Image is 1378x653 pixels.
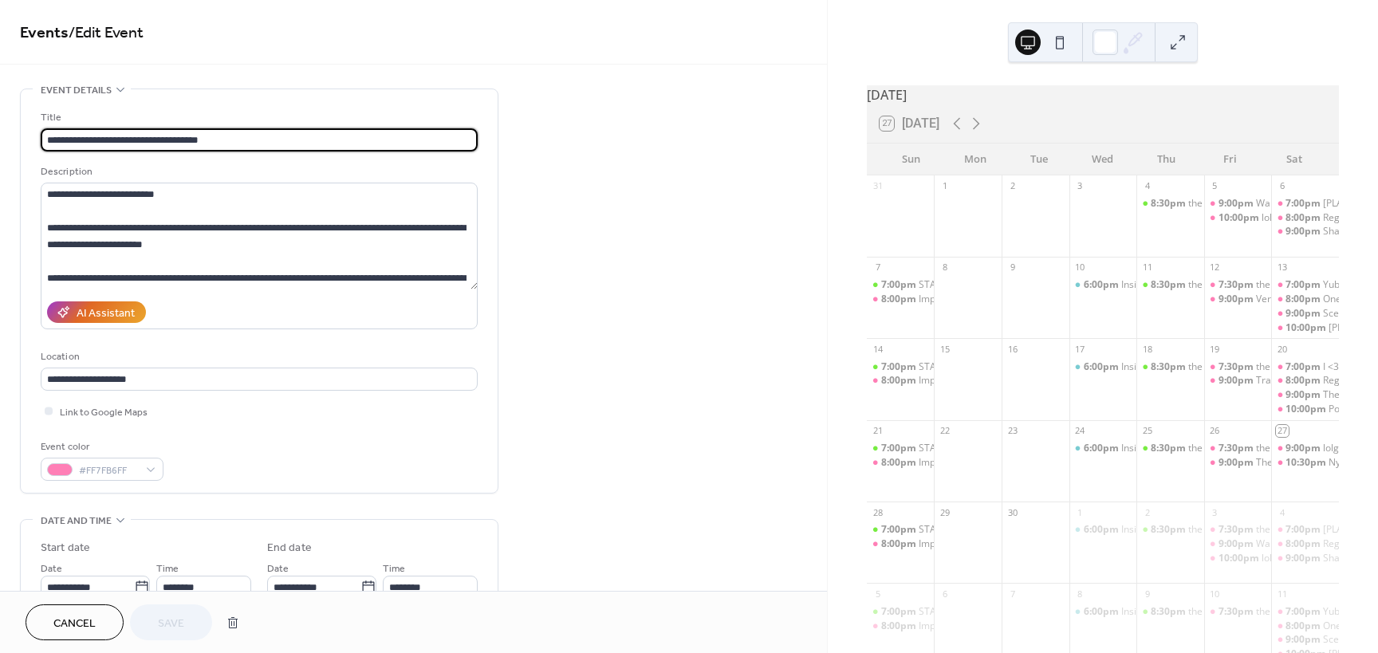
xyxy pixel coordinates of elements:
span: 7:30pm [1219,278,1256,292]
span: 8:00pm [1285,537,1323,551]
div: I <3 The Internet - Improv Comedy Show [1271,360,1339,374]
div: 7 [1006,588,1018,600]
span: 8:30pm [1151,278,1188,292]
span: 7:30pm [1219,442,1256,455]
div: Improvivor: STAB! Island - An Improv Comedy Competition [919,537,1175,551]
div: STAB! Jam - Open Improv Jam [867,360,935,374]
div: STAB! Jam - Open Improv Jam [867,605,935,619]
span: 8:00pm [881,293,919,306]
div: the STAB! show - Live Recording [1204,442,1272,455]
span: 6:00pm [1084,442,1121,455]
span: Cancel [53,616,96,632]
span: 8:30pm [1151,523,1188,537]
div: 20 [1276,343,1288,355]
div: 28 [872,506,884,518]
div: Improvivor: STAB! Island - An Improv Comedy Competition [867,374,935,387]
div: 31 [872,180,884,192]
span: 7:30pm [1219,360,1256,374]
span: 9:00pm [1219,197,1256,210]
div: the STAB! mic - Open Mic Comedy [1188,605,1339,619]
div: the STAB! show - Live Recording [1204,605,1272,619]
div: 25 [1141,425,1153,437]
span: 9:00pm [1285,388,1323,402]
span: Date and time [41,513,112,529]
span: Event details [41,82,112,99]
div: 1 [1074,506,1086,518]
span: 9:00pm [1219,293,1256,306]
span: 7:00pm [881,523,919,537]
div: STAB! Jam - Open Improv Jam [867,523,935,537]
span: 8:30pm [1151,197,1188,210]
span: Time [156,561,179,577]
span: 7:00pm [1285,360,1323,374]
div: 8 [939,262,951,273]
div: 18 [1141,343,1153,355]
div: One Fall Improv - A Wrestling Inspired Improv Comedy Show [1271,293,1339,306]
div: Improvivor: STAB! Island - An Improv Comedy Competition [919,374,1175,387]
div: 1 [939,180,951,192]
div: Transketchual - A Sketch Comedy Show [1204,374,1272,387]
span: #FF7FB6FF [79,462,138,479]
div: STAB! Jam - Open Improv Jam [919,605,1049,619]
div: Location [41,348,474,365]
div: the STAB! mic - Open Mic Comedy [1136,605,1204,619]
span: 6:00pm [1084,605,1121,619]
span: 8:30pm [1151,605,1188,619]
div: Inside The Box - STAB!'s Online Community Game Night [1121,605,1368,619]
div: Warm Takes - An Improvised Stand-Up Show [1204,197,1272,210]
span: 9:00pm [1285,442,1323,455]
div: the STAB! mic - Open Mic Comedy [1188,442,1339,455]
div: Yuba-Sutter Improv Club Presents: "Catch A Killer" - An Improv Comedy Show [1271,278,1339,292]
div: Improvivor: STAB! Island - An Improv Comedy Competition [867,456,935,470]
span: 8:00pm [1285,620,1323,633]
div: STAB! Jam - Open Improv Jam [867,442,935,455]
div: Dear Abby WTF? - Live Comedy Podcast Recording [1271,321,1339,335]
div: AI Assistant [77,305,135,322]
span: 8:30pm [1151,360,1188,374]
div: PowerPlay - Improv Comedy Show [1271,403,1339,416]
div: 2 [1141,506,1153,518]
span: 8:00pm [1285,293,1323,306]
div: the STAB! mic - Open Mic Comedy [1136,278,1204,292]
div: 12 [1209,262,1221,273]
span: 7:00pm [881,278,919,292]
span: 7:00pm [1285,605,1323,619]
div: STAB! Jam - Open Improv Jam [867,278,935,292]
div: lolgbt+ Presents: Say YAS! - Drag Talk Salon & Kiki [1204,211,1272,225]
span: 8:00pm [1285,211,1323,225]
div: 19 [1209,343,1221,355]
span: Date [267,561,289,577]
div: 10 [1209,588,1221,600]
div: 26 [1209,425,1221,437]
div: Improvivor: STAB! Island - An Improv Comedy Competition [867,537,935,551]
div: STAB! Jam - Open Improv Jam [919,523,1049,537]
div: Sharks Barksley - A Short Form Improv Comedy Show [1271,552,1339,565]
div: Fri [1199,144,1262,175]
div: 15 [939,343,951,355]
div: Inside The Box - STAB!'s Online Community Game Night [1121,442,1368,455]
div: the STAB! show - Live Recording [1204,360,1272,374]
div: 5 [1209,180,1221,192]
div: One Fall Improv - A Wrestling Inspired Improv Comedy Show [1271,620,1339,633]
div: Sun [880,144,943,175]
div: Wed [1071,144,1135,175]
div: 3 [1209,506,1221,518]
span: 9:00pm [1285,633,1323,647]
div: Improvivor: STAB! Island - An Improv Comedy Competition [919,293,1175,306]
div: Nymphomercial - Live Podcast Recording [1271,456,1339,470]
a: Events [20,18,69,49]
div: the STAB! mic - Open Mic Comedy [1136,197,1204,210]
span: 8:30pm [1151,442,1188,455]
div: 29 [939,506,951,518]
div: 17 [1074,343,1086,355]
div: 6 [939,588,951,600]
span: Link to Google Maps [60,404,148,421]
button: Cancel [26,604,124,640]
div: the STAB! show - Live Recording [1204,523,1272,537]
div: Improvivor: STAB! Island - An Improv Comedy Competition [919,456,1175,470]
span: 10:00pm [1285,403,1329,416]
span: 6:00pm [1084,523,1121,537]
span: Time [383,561,405,577]
div: 6 [1276,180,1288,192]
